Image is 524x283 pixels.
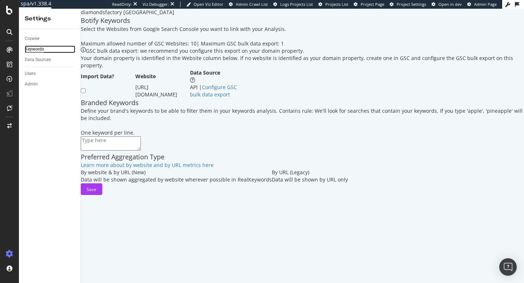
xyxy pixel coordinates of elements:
[499,258,517,276] div: Open Intercom Messenger
[432,1,462,7] a: Open in dev
[438,1,462,7] span: Open in dev
[273,1,313,7] a: Logs Projects List
[81,176,272,183] div: Data will be shown aggregated by website wherever possible in RealKeywords
[81,69,135,84] th: Import Data?
[135,84,190,98] td: [URL][DOMAIN_NAME]
[81,107,524,136] div: Define your brand's keywords to be able to filter them in your keywords analysis. Contains rule: ...
[25,80,75,88] a: Admin
[236,1,268,7] span: Admin Crawl List
[86,47,524,55] div: GSC bulk data export: we recommend you configure this export on your domain property.
[25,45,44,53] div: Keywords
[143,1,169,7] div: Viz Debugger:
[25,80,38,88] div: Admin
[25,45,75,53] a: Keywords
[325,1,348,7] span: Projects List
[25,35,40,43] div: Crawler
[190,69,245,76] div: Data Source
[474,1,497,7] span: Admin Page
[25,56,75,64] a: Data Sources
[25,56,51,64] div: Data Sources
[81,152,524,162] div: Preferred Aggregation Type
[81,98,524,108] div: Branded Keywords
[25,15,75,23] div: Settings
[81,16,524,25] div: Botify Keywords
[112,1,132,7] div: ReadOnly:
[81,47,524,69] div: info banner
[81,55,524,69] div: Your domain property is identified in the Website column below. If no website is identified as yo...
[25,70,36,77] div: Users
[25,70,75,77] a: Users
[87,186,96,192] div: Save
[390,1,426,7] a: Project Settings
[25,35,75,43] a: Crawler
[272,169,348,176] div: By URL (Legacy)
[194,1,223,7] span: Open Viz Editor
[229,1,268,7] a: Admin Crawl List
[186,1,223,7] a: Open Viz Editor
[467,1,497,7] a: Admin Page
[397,1,426,7] span: Project Settings
[318,1,348,7] a: Projects List
[81,169,272,176] div: By website & by URL (New)
[81,25,524,47] div: Select the Websites from Google Search Console you want to link with your Analysis. Maximum allow...
[81,9,524,16] div: diamondsfactory [GEOGRAPHIC_DATA]
[361,1,384,7] span: Project Page
[81,162,214,168] a: Learn more about by website and by URL metrics here
[190,84,237,98] a: Configure GSC bulk data export
[81,183,102,195] button: Save
[272,176,348,183] div: Data will be shown by URL only
[135,69,190,84] th: Website
[280,1,313,7] span: Logs Projects List
[190,84,245,98] div: API |
[354,1,384,7] a: Project Page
